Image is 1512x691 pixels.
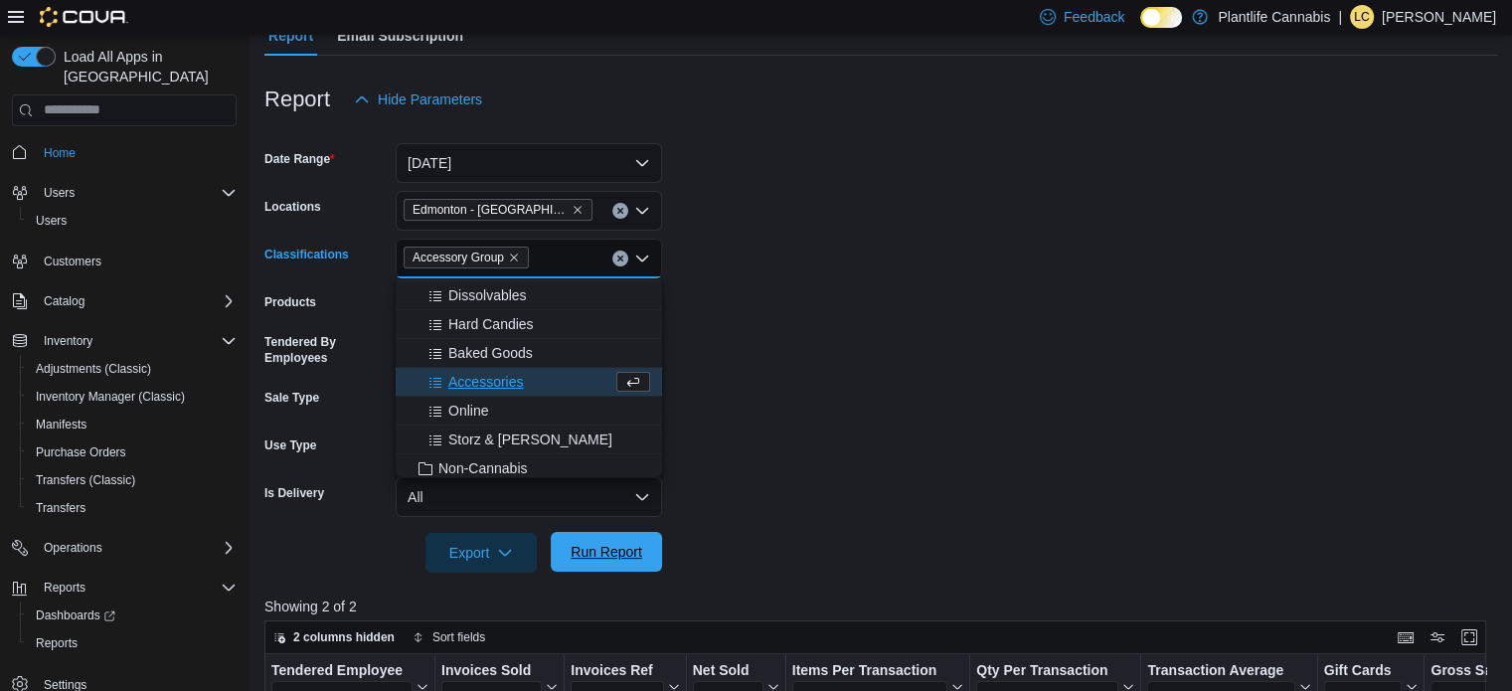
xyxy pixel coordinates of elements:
div: Invoices Sold [441,661,542,680]
label: Products [264,294,316,310]
label: Is Delivery [264,485,324,501]
label: Use Type [264,437,316,453]
label: Date Range [264,151,335,167]
a: Dashboards [28,604,123,627]
button: Operations [36,536,110,560]
p: [PERSON_NAME] [1382,5,1496,29]
a: Adjustments (Classic) [28,357,159,381]
span: Dissolvables [448,285,527,305]
span: Dashboards [36,607,115,623]
button: Remove Edmonton - Winterburn from selection in this group [572,204,584,216]
button: Users [36,181,83,205]
span: Storz & [PERSON_NAME] [448,430,612,449]
button: Catalog [4,287,245,315]
button: Dissolvables [396,281,662,310]
button: Clear input [612,203,628,219]
button: All [396,477,662,517]
button: Reports [4,574,245,602]
button: Enter fullscreen [1457,625,1481,649]
span: Inventory Manager (Classic) [36,389,185,405]
button: Users [4,179,245,207]
span: Purchase Orders [36,444,126,460]
span: Report [268,16,313,56]
button: Remove Accessory Group from selection in this group [508,252,520,263]
label: Tendered By Employees [264,334,388,366]
button: Home [4,138,245,167]
button: Baked Goods [396,339,662,368]
span: Transfers (Classic) [36,472,135,488]
span: Run Report [571,542,642,562]
a: Transfers (Classic) [28,468,143,492]
span: Hard Candies [448,314,534,334]
button: Purchase Orders [20,438,245,466]
p: | [1338,5,1342,29]
label: Locations [264,199,321,215]
span: Reports [36,576,237,600]
button: Display options [1426,625,1449,649]
span: Home [44,145,76,161]
div: Leigha Cardinal [1350,5,1374,29]
span: Adjustments (Classic) [36,361,151,377]
button: [DATE] [396,143,662,183]
span: Users [28,209,237,233]
button: Reports [36,576,93,600]
span: Email Subscription [337,16,463,56]
span: Manifests [28,413,237,436]
span: Inventory [36,329,237,353]
span: Sort fields [432,629,485,645]
p: Plantlife Cannabis [1218,5,1330,29]
button: Reports [20,629,245,657]
span: Hide Parameters [378,89,482,109]
div: Gift Cards [1324,661,1403,680]
button: Export [425,533,537,573]
div: Transaction Average [1147,661,1294,680]
button: Online [396,397,662,426]
div: Net Sold [693,661,763,680]
button: Hard Candies [396,310,662,339]
a: Customers [36,250,109,273]
a: Reports [28,631,85,655]
span: 2 columns hidden [293,629,395,645]
button: 2 columns hidden [265,625,403,649]
span: Load All Apps in [GEOGRAPHIC_DATA] [56,47,237,86]
button: Accessories [396,368,662,397]
span: Baked Goods [448,343,533,363]
button: Manifests [20,411,245,438]
button: Inventory [4,327,245,355]
span: Transfers (Classic) [28,468,237,492]
span: Inventory Manager (Classic) [28,385,237,409]
button: Inventory Manager (Classic) [20,383,245,411]
div: Qty Per Transaction [976,661,1118,680]
span: Catalog [44,293,84,309]
span: Inventory [44,333,92,349]
span: Customers [44,254,101,269]
span: Customers [36,249,237,273]
button: Hide Parameters [346,80,490,119]
span: Users [44,185,75,201]
button: Customers [4,247,245,275]
button: Non-Cannabis [396,454,662,483]
button: Adjustments (Classic) [20,355,245,383]
button: Operations [4,534,245,562]
span: Non-Cannabis [438,458,528,478]
a: Users [28,209,75,233]
span: Reports [36,635,78,651]
span: Accessories [448,372,523,392]
button: Run Report [551,532,662,572]
button: Sort fields [405,625,493,649]
a: Manifests [28,413,94,436]
span: Home [36,140,237,165]
button: Close list of options [634,251,650,266]
span: Accessory Group [413,248,504,267]
h3: Report [264,87,330,111]
label: Sale Type [264,390,319,406]
span: Online [448,401,488,421]
div: Tendered Employee [271,661,413,680]
span: Transfers [28,496,237,520]
a: Transfers [28,496,93,520]
span: Reports [28,631,237,655]
span: Users [36,213,67,229]
input: Dark Mode [1140,7,1182,28]
span: LC [1354,5,1369,29]
img: Cova [40,7,128,27]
